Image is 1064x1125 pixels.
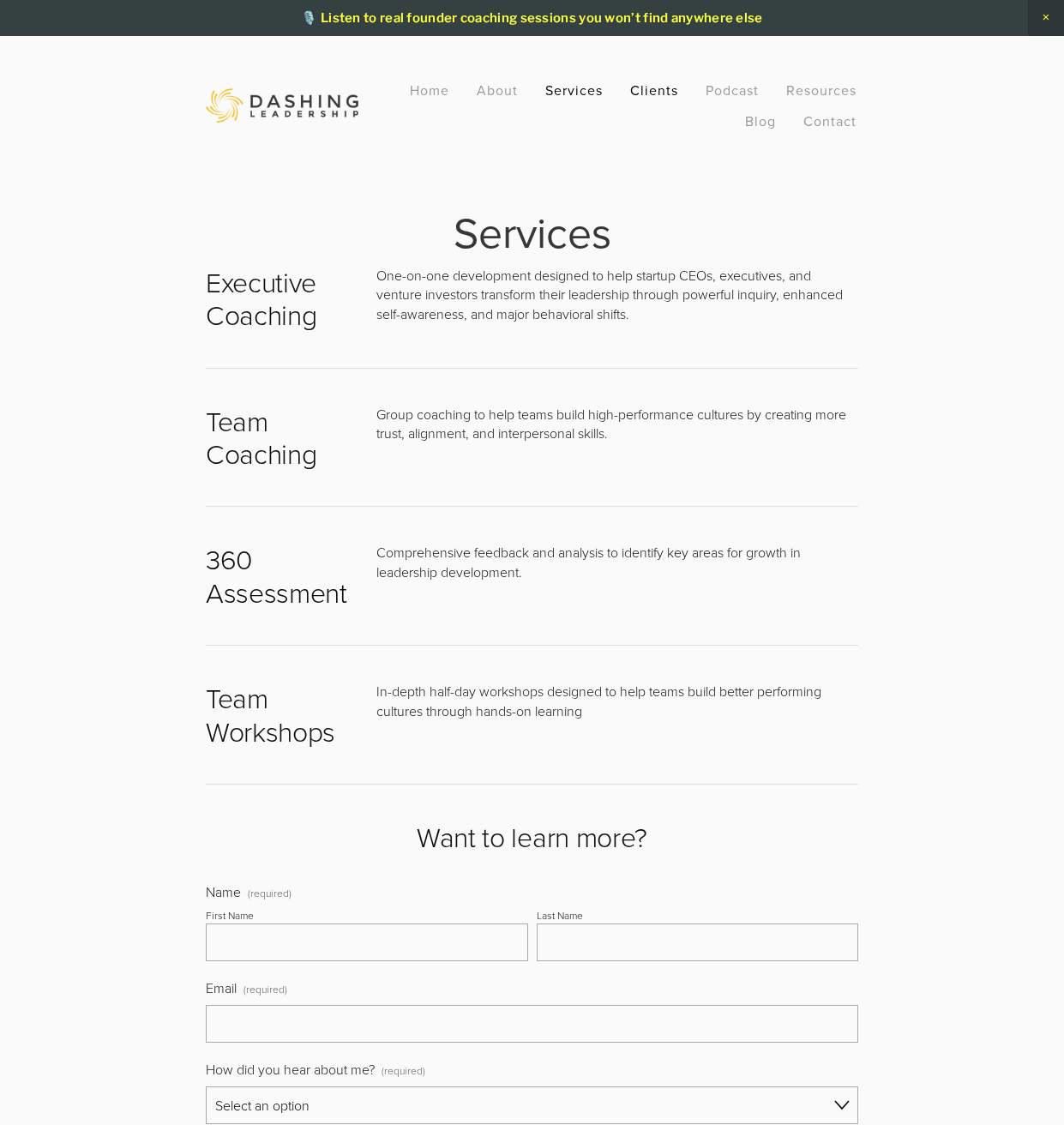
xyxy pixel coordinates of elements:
[706,75,759,105] a: Podcast
[206,543,347,609] h2: 360 Assessment
[206,266,347,332] h2: Executive Coaching
[206,821,858,853] h2: Want to learn more?
[630,75,678,105] a: Clients
[206,882,241,901] span: Name
[545,75,603,105] a: Services
[376,266,858,323] p: One-on-one development designed to help startup CEOs, executives, and venture investors transform...
[206,1086,858,1124] select: How did you hear about me?
[410,75,449,105] a: Home
[376,682,858,720] p: In-depth half-day workshops designed to help teams build better performing cultures through hands...
[376,405,858,443] p: Group coaching to help teams build high-performance cultures by creating more trust, alignment, a...
[248,888,292,899] span: (required)
[382,1058,425,1083] span: (required)
[537,908,583,923] div: Last Name
[206,978,237,997] span: Email
[376,543,858,581] p: Comprehensive feedback and analysis to identify key areas for growth in leadership development.
[206,908,254,923] div: First Name
[206,682,347,748] h2: Team Workshops
[477,75,518,105] a: About
[786,81,857,99] a: Resources
[745,105,776,136] a: Blog
[206,88,358,123] img: Dashing Leadership
[243,977,287,1002] span: (required)
[803,105,857,136] a: Contact
[206,405,347,471] h2: Team Coaching
[206,1060,375,1079] span: How did you hear about me?
[206,213,858,251] h1: Services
